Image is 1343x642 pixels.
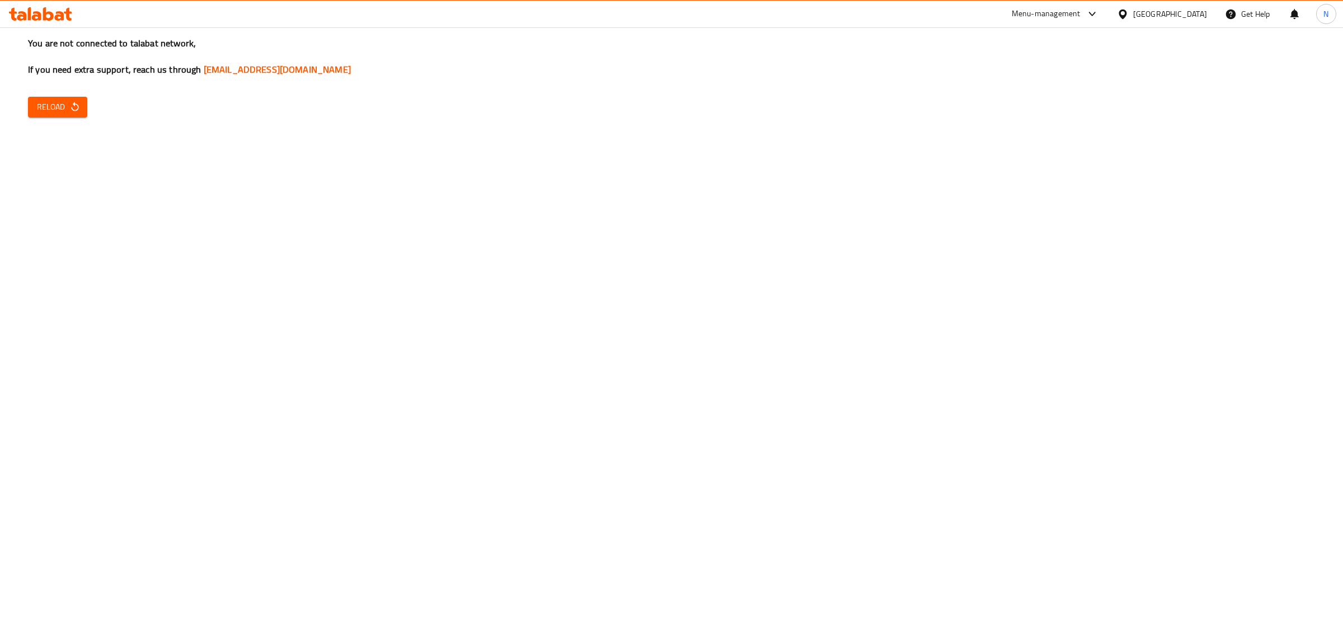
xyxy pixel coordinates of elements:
div: Menu-management [1012,7,1081,21]
a: [EMAIL_ADDRESS][DOMAIN_NAME] [204,61,351,78]
span: N [1323,8,1328,20]
div: [GEOGRAPHIC_DATA] [1133,8,1207,20]
button: Reload [28,97,87,117]
h3: You are not connected to talabat network, If you need extra support, reach us through [28,37,1315,76]
span: Reload [37,100,78,114]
